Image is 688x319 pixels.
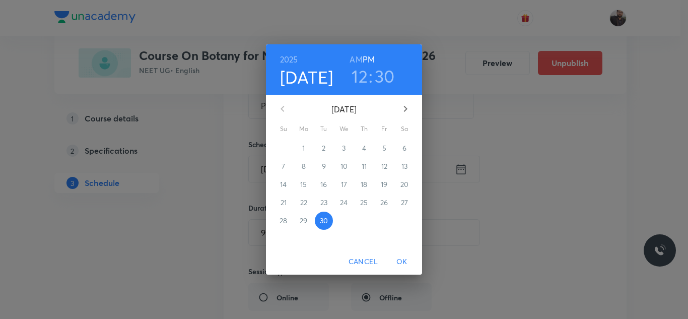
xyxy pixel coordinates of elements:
button: 12 [352,66,368,87]
h3: : [369,66,373,87]
button: [DATE] [280,67,333,88]
button: 30 [375,66,395,87]
button: 30 [315,212,333,230]
span: OK [390,256,414,268]
button: OK [386,252,418,271]
p: [DATE] [295,103,393,115]
span: Mo [295,124,313,134]
span: Th [355,124,373,134]
span: Su [274,124,293,134]
span: Tu [315,124,333,134]
button: PM [363,52,375,67]
button: Cancel [345,252,382,271]
span: Cancel [349,256,378,268]
p: 30 [320,216,328,226]
button: 2025 [280,52,298,67]
span: We [335,124,353,134]
span: Sa [395,124,414,134]
button: AM [350,52,362,67]
span: Fr [375,124,393,134]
